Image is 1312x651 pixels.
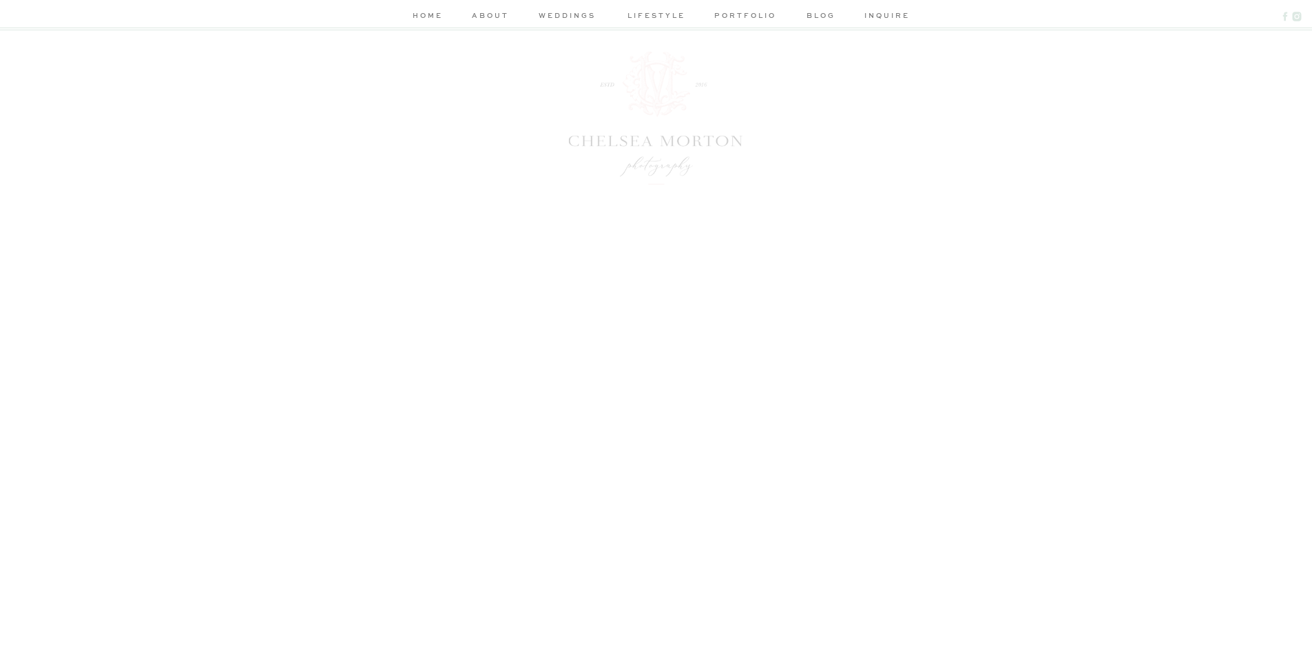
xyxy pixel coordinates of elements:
a: blog [802,10,841,24]
a: inquire [864,10,904,24]
a: about [470,10,511,24]
a: weddings [534,10,600,24]
a: portfolio [713,10,778,24]
a: home [410,10,446,24]
a: lifestyle [624,10,689,24]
